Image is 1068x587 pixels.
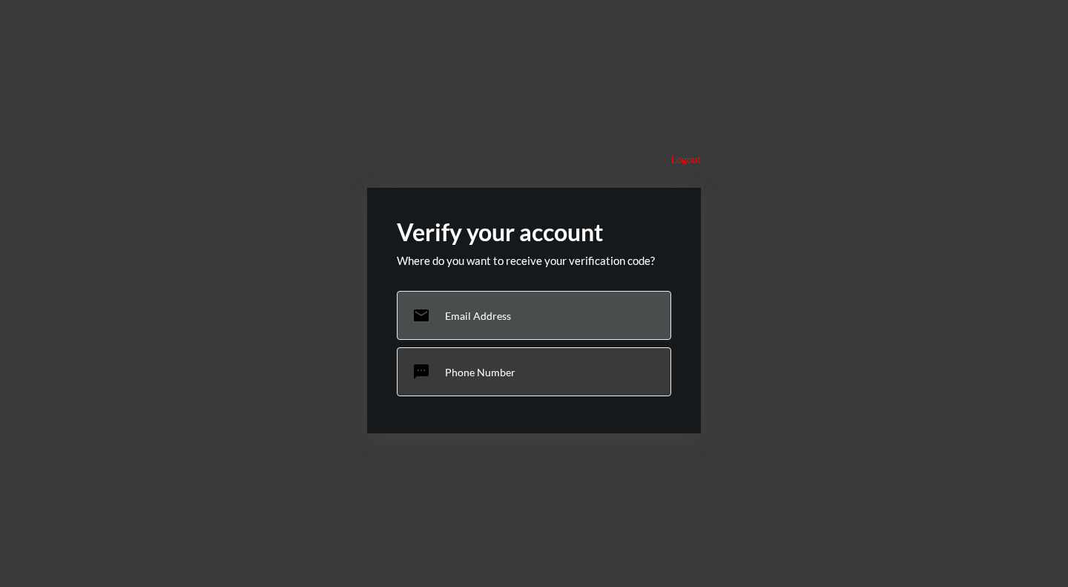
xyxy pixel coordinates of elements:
[412,306,430,324] mat-icon: email
[445,309,511,322] p: Email Address
[445,366,515,378] p: Phone Number
[397,217,671,246] h2: Verify your account
[671,154,701,165] p: Logout
[412,363,430,381] mat-icon: sms
[397,254,671,267] p: Where do you want to receive your verification code?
